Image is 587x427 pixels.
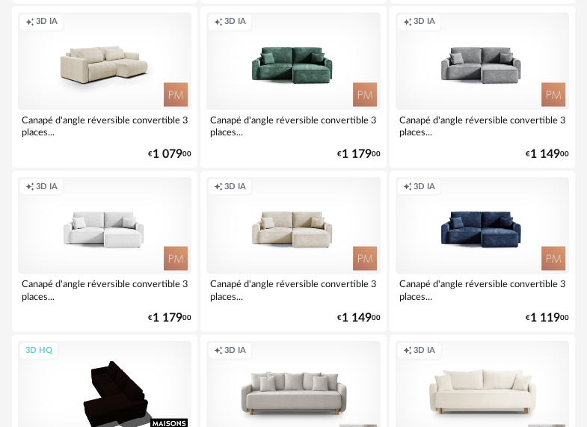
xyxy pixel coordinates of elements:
div: Canapé d'angle réversible convertible 3 places... [206,274,380,304]
a: Creation icon 3D IA Canapé d'angle réversible convertible 3 places... €1 17900 [12,171,197,332]
span: Creation icon [403,16,412,28]
a: Creation icon 3D IA Canapé d'angle réversible convertible 3 places... €1 11900 [390,171,575,332]
a: Creation icon 3D IA Canapé d'angle réversible convertible 3 places... €1 14900 [390,6,575,168]
span: Creation icon [403,345,412,356]
span: 3D IA [414,181,435,192]
span: 3D IA [36,181,58,192]
div: Canapé d'angle réversible convertible 3 places... [396,274,569,304]
div: 3D HQ [19,341,59,360]
span: Creation icon [214,345,223,356]
span: 3D IA [224,181,246,192]
span: 1 119 [530,313,560,322]
div: € 00 [337,313,381,322]
span: 3D IA [414,16,435,28]
span: 1 079 [153,149,182,159]
div: Canapé d'angle réversible convertible 3 places... [396,110,569,140]
div: Canapé d'angle réversible convertible 3 places... [206,110,380,140]
span: 3D IA [224,345,246,356]
span: 1 179 [153,313,182,322]
span: 1 149 [342,313,372,322]
span: 1 179 [342,149,372,159]
span: Creation icon [214,16,223,28]
div: € 00 [526,313,569,322]
div: € 00 [148,313,191,322]
span: Creation icon [25,181,34,192]
span: 1 149 [530,149,560,159]
span: 3D IA [36,16,58,28]
div: Canapé d'angle réversible convertible 3 places... [18,110,191,140]
a: Creation icon 3D IA Canapé d'angle réversible convertible 3 places... €1 07900 [12,6,197,168]
a: Creation icon 3D IA Canapé d'angle réversible convertible 3 places... €1 17900 [200,6,386,168]
div: € 00 [148,149,191,159]
span: Creation icon [25,16,34,28]
span: Creation icon [214,181,223,192]
span: 3D IA [224,16,246,28]
div: € 00 [337,149,381,159]
div: Canapé d'angle réversible convertible 3 places... [18,274,191,304]
span: Creation icon [403,181,412,192]
span: 3D IA [414,345,435,356]
a: Creation icon 3D IA Canapé d'angle réversible convertible 3 places... €1 14900 [200,171,386,332]
div: € 00 [526,149,569,159]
